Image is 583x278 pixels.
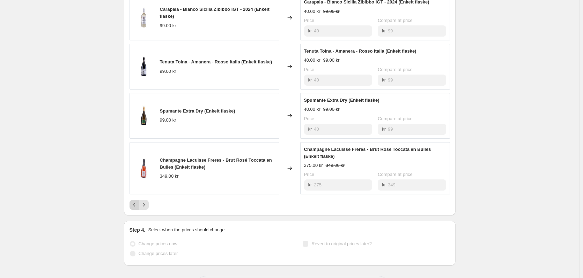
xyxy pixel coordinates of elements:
[308,126,312,132] span: kr
[382,182,386,187] span: kr
[160,68,176,75] div: 99.00 kr
[323,8,339,15] strike: 99.00 kr
[304,106,320,113] div: 40.00 kr
[139,241,177,246] span: Change prices now
[139,200,149,210] button: Next
[133,158,154,179] img: ChampagneLacuisseFreres_BrutRoseToccataenBulles_Champagne003_80x.jpg
[304,147,431,159] span: Champagne Lacuisse Freres - Brut Rosé Toccata en Bulles (Enkelt flaske)
[304,48,416,54] span: Tenuta Toina - Amanera - Rosso Italia (Enkelt flaske)
[323,106,339,113] strike: 99.00 kr
[378,116,413,121] span: Compare at price
[139,251,178,256] span: Change prices later
[304,162,323,169] div: 275.00 kr
[382,126,386,132] span: kr
[133,56,154,77] img: Tenuta_Toina_Amanera_-_Rosso_Italia_Ir031_32cbf724-53a9-42d6-970c-e97fea866144_80x.jpg
[133,7,154,28] img: Carapaia-BiancoSiciliaZibibboIGT2024_Ir019_80x.jpg
[304,67,315,72] span: Price
[160,157,272,170] span: Champagne Lacuisse Freres - Brut Rosé Toccata en Bulles (Enkelt flaske)
[160,108,235,114] span: Spumante Extra Dry (Enkelt flaske)
[304,8,320,15] div: 40.00 kr
[378,172,413,177] span: Compare at price
[160,7,270,19] span: Carapaia - Bianco Sicilia Zibibbo IGT - 2024 (Enkelt flaske)
[160,22,176,29] div: 99.00 kr
[304,98,379,103] span: Spumante Extra Dry (Enkelt flaske)
[133,105,154,126] img: SpumanteExtraDry_Vp005_80x.jpg
[382,77,386,83] span: kr
[323,57,339,64] strike: 99.00 kr
[130,200,139,210] button: Previous
[148,226,224,233] p: Select when the prices should change
[130,200,149,210] nav: Pagination
[160,117,176,124] div: 99.00 kr
[382,28,386,33] span: kr
[311,241,372,246] span: Revert to original prices later?
[378,67,413,72] span: Compare at price
[304,116,315,121] span: Price
[326,162,345,169] strike: 349.00 kr
[378,18,413,23] span: Compare at price
[304,18,315,23] span: Price
[304,172,315,177] span: Price
[308,28,312,33] span: kr
[308,182,312,187] span: kr
[304,57,320,64] div: 40.00 kr
[308,77,312,83] span: kr
[160,173,179,180] div: 349.00 kr
[160,59,272,64] span: Tenuta Toina - Amanera - Rosso Italia (Enkelt flaske)
[130,226,146,233] h2: Step 4.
